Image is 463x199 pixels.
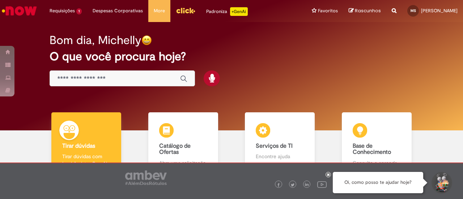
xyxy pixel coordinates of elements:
div: Oi, como posso te ajudar hoje? [333,172,423,193]
span: More [154,7,165,14]
img: click_logo_yellow_360x200.png [176,5,195,16]
b: Tirar dúvidas [62,142,95,150]
span: Favoritos [318,7,338,14]
img: logo_footer_facebook.png [277,183,280,187]
img: logo_footer_ambev_rotulo_gray.png [125,170,167,185]
a: Base de Conhecimento Consulte e aprenda [328,112,425,175]
p: Consulte e aprenda [353,159,401,166]
b: Catálogo de Ofertas [159,142,191,156]
h2: O que você procura hoje? [50,50,413,63]
span: Requisições [50,7,75,14]
p: Tirar dúvidas com Lupi Assist e Gen Ai [62,153,110,167]
a: Serviços de TI Encontre ajuda [231,112,328,175]
p: +GenAi [230,7,248,16]
p: Encontre ajuda [256,153,304,160]
div: Padroniza [206,7,248,16]
img: logo_footer_youtube.png [317,179,327,189]
span: MS [411,8,416,13]
img: happy-face.png [141,35,152,46]
h2: Bom dia, Michelly [50,34,141,47]
a: Tirar dúvidas Tirar dúvidas com Lupi Assist e Gen Ai [38,112,135,175]
span: Rascunhos [355,7,381,14]
img: logo_footer_twitter.png [291,183,294,187]
button: Iniciar Conversa de Suporte [430,172,452,194]
b: Serviços de TI [256,142,293,150]
span: 1 [76,8,82,14]
b: Base de Conhecimento [353,142,391,156]
span: [PERSON_NAME] [421,8,458,14]
span: Despesas Corporativas [93,7,143,14]
a: Catálogo de Ofertas Abra uma solicitação [135,112,232,175]
img: ServiceNow [1,4,38,18]
img: logo_footer_linkedin.png [305,183,309,187]
p: Abra uma solicitação [159,159,207,166]
a: Rascunhos [349,8,381,14]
